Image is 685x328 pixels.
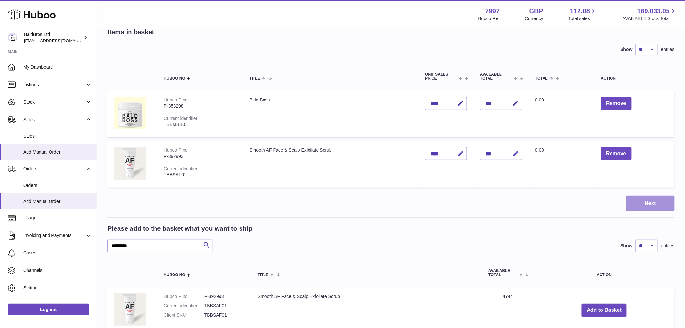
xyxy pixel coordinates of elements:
[23,182,92,189] span: Orders
[601,76,668,81] div: Action
[621,243,633,249] label: Show
[23,166,85,172] span: Orders
[23,149,92,155] span: Add Manual Order
[107,28,154,37] h2: Items in basket
[582,304,627,317] button: Add to Basket
[243,90,419,137] td: Bald Boss
[568,16,597,22] span: Total sales
[480,72,512,81] span: AVAILABLE Total
[164,293,204,299] dt: Huboo P no
[621,46,633,53] label: Show
[164,103,237,109] div: P-353298
[534,262,675,284] th: Action
[23,117,85,123] span: Sales
[23,64,92,70] span: My Dashboard
[164,147,188,153] div: Huboo P no
[24,38,95,43] span: [EMAIL_ADDRESS][DOMAIN_NAME]
[485,7,500,16] strong: 7997
[250,76,260,81] span: Title
[8,33,17,42] img: internalAdmin-7997@internal.huboo.com
[478,16,500,22] div: Huboo Ref
[626,196,675,211] button: Next
[661,46,675,53] span: entries
[525,16,544,22] div: Currency
[164,97,188,102] div: Huboo P no
[24,31,82,44] div: BaldBros Ltd
[107,224,253,233] h2: Please add to the basket what you want to ship
[23,285,92,291] span: Settings
[164,166,197,171] div: Current identifier
[114,147,146,180] img: Smooth AF Face & Scalp Exfoliate Scrub
[114,97,146,129] img: Bald Boss
[114,293,146,326] img: Smooth AF Face & Scalp Exfoliate Scrub
[164,153,237,159] div: P-392993
[568,7,597,22] a: 112.08 Total sales
[164,122,237,128] div: TBBMBB01
[23,250,92,256] span: Cases
[204,303,245,309] dd: TBBSAF01
[661,243,675,249] span: entries
[243,141,419,188] td: Smooth AF Face & Scalp Exfoliate Scrub
[23,198,92,205] span: Add Manual Order
[570,7,590,16] span: 112.08
[204,312,245,318] dd: TBBSAF01
[23,133,92,139] span: Sales
[535,76,548,81] span: Total
[488,269,517,277] span: AVAILABLE Total
[164,312,204,318] dt: Client SKU
[23,99,85,105] span: Stock
[164,172,237,178] div: TBBSAF01
[164,273,185,277] span: Huboo no
[164,303,204,309] dt: Current identifier
[164,116,197,121] div: Current identifier
[623,16,677,22] span: AVAILABLE Stock Total
[637,7,670,16] span: 169,033.05
[164,76,185,81] span: Huboo no
[623,7,677,22] a: 169,033.05 AVAILABLE Stock Total
[204,293,245,299] dd: P-392993
[535,147,544,153] span: 0.00
[23,232,85,239] span: Invoicing and Payments
[23,82,85,88] span: Listings
[601,147,632,160] button: Remove
[529,7,543,16] strong: GBP
[425,72,457,81] span: Unit Sales Price
[535,97,544,102] span: 0.00
[8,304,89,315] a: Log out
[23,267,92,274] span: Channels
[601,97,632,110] button: Remove
[23,215,92,221] span: Usage
[258,273,268,277] span: Title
